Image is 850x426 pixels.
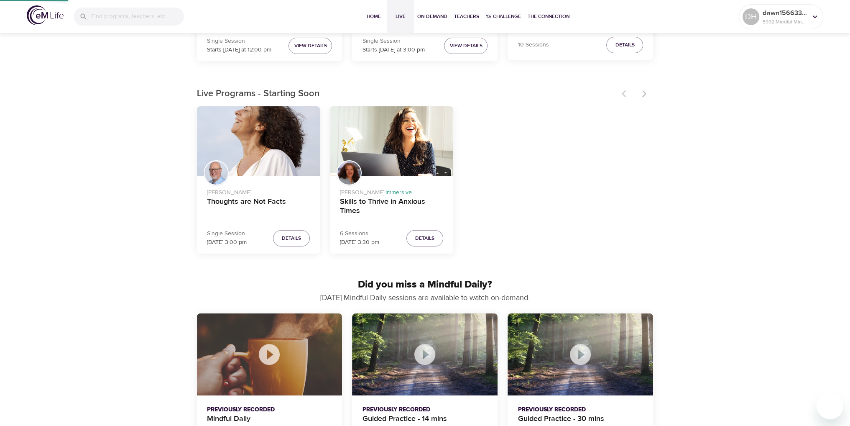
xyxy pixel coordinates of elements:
[340,197,443,217] h4: Skills to Thrive in Anxious Times
[454,12,479,21] span: Teachers
[207,405,332,414] p: Previously Recorded
[207,238,247,247] p: [DATE] 3:00 pm
[207,229,247,238] p: Single Session
[207,197,310,217] h4: Thoughts are Not Facts
[352,313,498,395] button: Guided Practice - 14 mins
[763,18,807,26] p: 5992 Mindful Minutes
[606,37,643,53] button: Details
[268,292,582,303] p: [DATE] Mindful Daily sessions are available to watch on-demand.
[197,313,342,395] button: Mindful Daily
[340,238,379,247] p: [DATE] 3:30 pm
[288,38,332,54] button: View Details
[362,37,424,46] p: Single Session
[364,12,384,21] span: Home
[417,12,447,21] span: On-Demand
[391,12,411,21] span: Live
[385,189,412,196] span: Immersive
[282,234,301,243] span: Details
[207,46,271,54] p: Starts [DATE] at 12:00 pm
[743,8,759,25] div: DH
[406,230,443,246] button: Details
[197,87,617,101] p: Live Programs - Starting Soon
[817,393,843,419] iframe: Button to launch messaging window
[197,277,653,292] p: Did you miss a Mindful Daily?
[273,230,310,246] button: Details
[508,313,653,395] button: Guided Practice - 30 mins
[444,38,488,54] button: View Details
[518,41,549,49] p: 10 Sessions
[27,5,64,25] img: logo
[486,12,521,21] span: 1% Challenge
[763,8,807,18] p: dawn1566335086
[340,185,443,197] p: [PERSON_NAME] ·
[518,405,643,414] p: Previously Recorded
[362,405,488,414] p: Previously Recorded
[340,229,379,238] p: 6 Sessions
[294,41,327,50] span: View Details
[362,46,424,54] p: Starts [DATE] at 3:00 pm
[197,106,320,176] button: Thoughts are Not Facts
[415,234,434,243] span: Details
[207,37,271,46] p: Single Session
[207,185,310,197] p: [PERSON_NAME]
[449,41,482,50] span: View Details
[615,41,634,49] span: Details
[528,12,569,21] span: The Connection
[91,8,184,26] input: Find programs, teachers, etc...
[330,106,453,176] button: Skills to Thrive in Anxious Times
